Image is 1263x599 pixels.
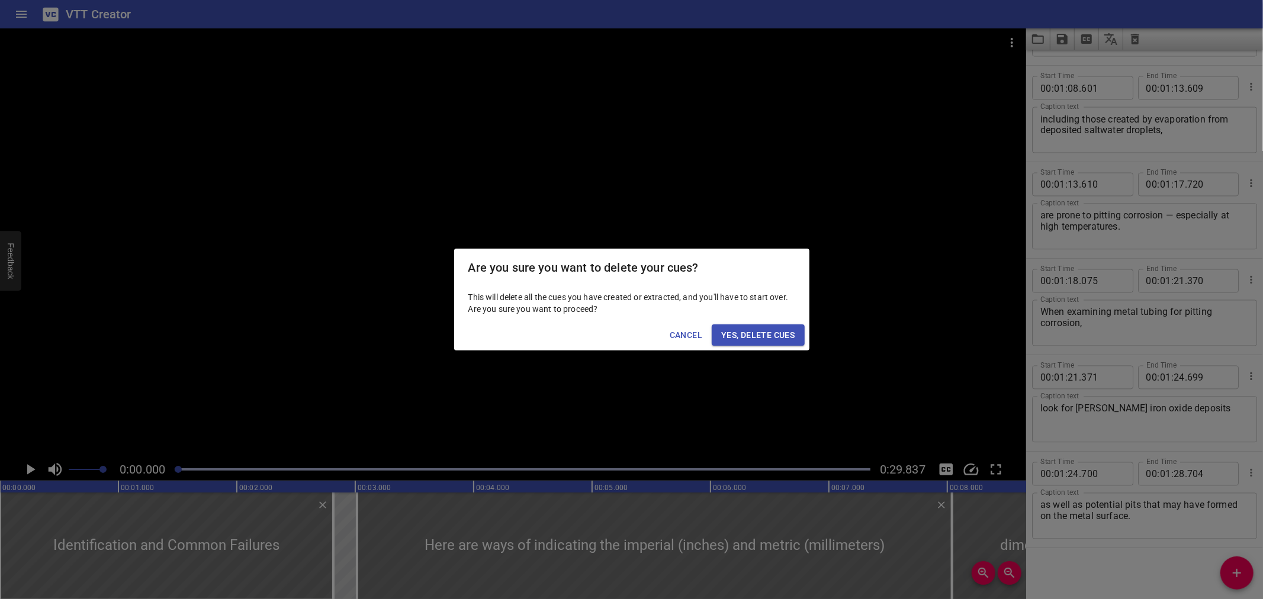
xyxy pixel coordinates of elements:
button: Yes, Delete Cues [712,324,804,346]
h2: Are you sure you want to delete your cues? [468,258,795,277]
span: Cancel [670,328,702,343]
div: This will delete all the cues you have created or extracted, and you'll have to start over. Are y... [454,286,809,320]
span: Yes, Delete Cues [721,328,795,343]
button: Cancel [665,324,707,346]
